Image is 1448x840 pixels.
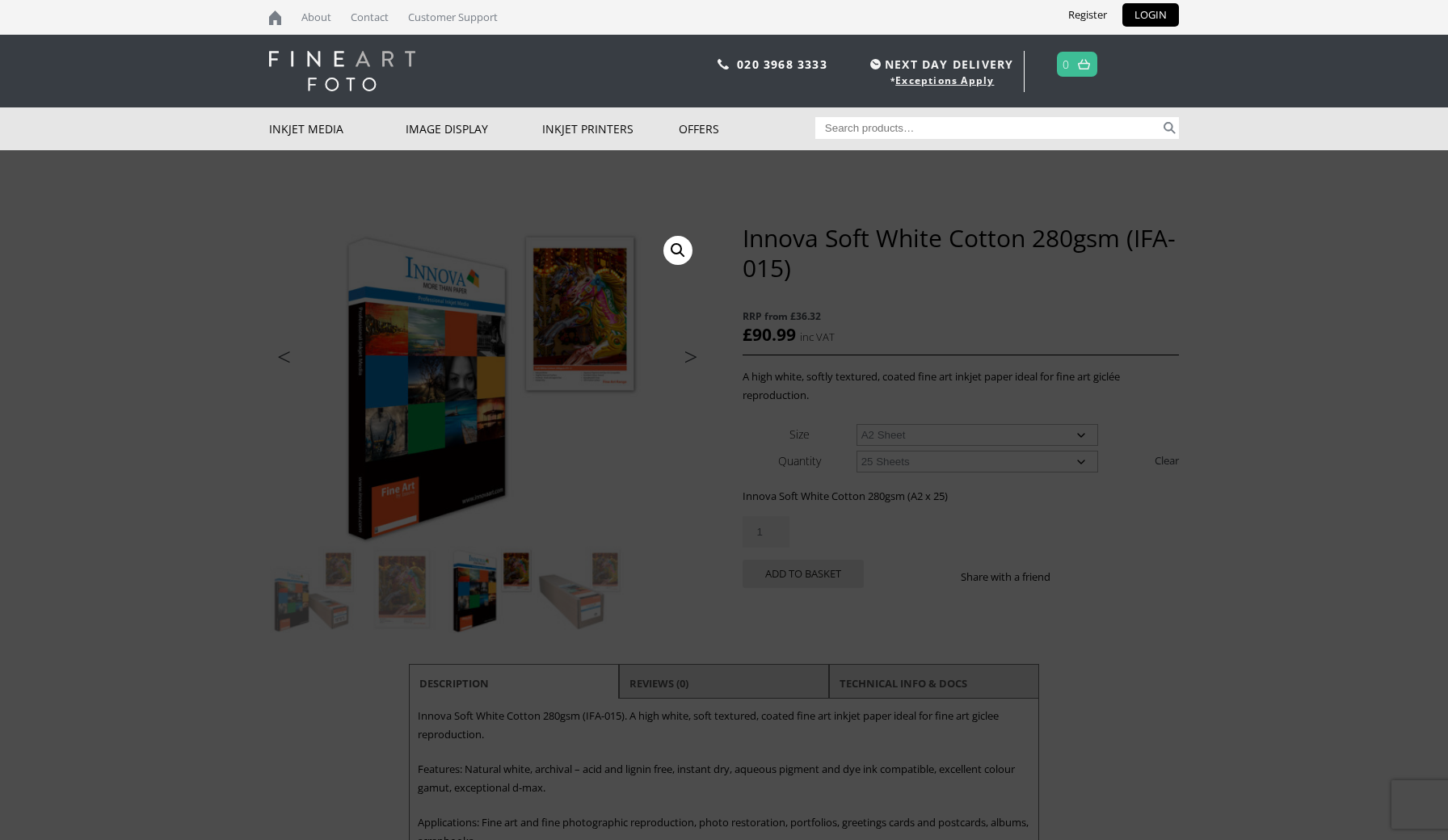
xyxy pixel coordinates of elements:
[895,73,994,87] a: Exceptions Apply
[1056,3,1119,27] a: Register
[542,107,679,150] a: Inkjet Printers
[679,107,815,150] a: Offers
[1078,59,1090,69] img: basket.svg
[866,55,1013,73] span: NEXT DAY DELIVERY
[1063,52,1070,76] a: 0
[718,59,729,69] img: phone.svg
[1122,3,1179,27] a: LOGIN
[737,57,827,72] a: 020 3968 3333
[663,236,692,265] a: View full-screen image gallery
[269,107,406,150] a: Inkjet Media
[269,51,415,91] img: logo-white.svg
[406,107,542,150] a: Image Display
[815,117,1161,139] input: Search products…
[1160,117,1179,139] button: Search
[870,59,881,69] img: time.svg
